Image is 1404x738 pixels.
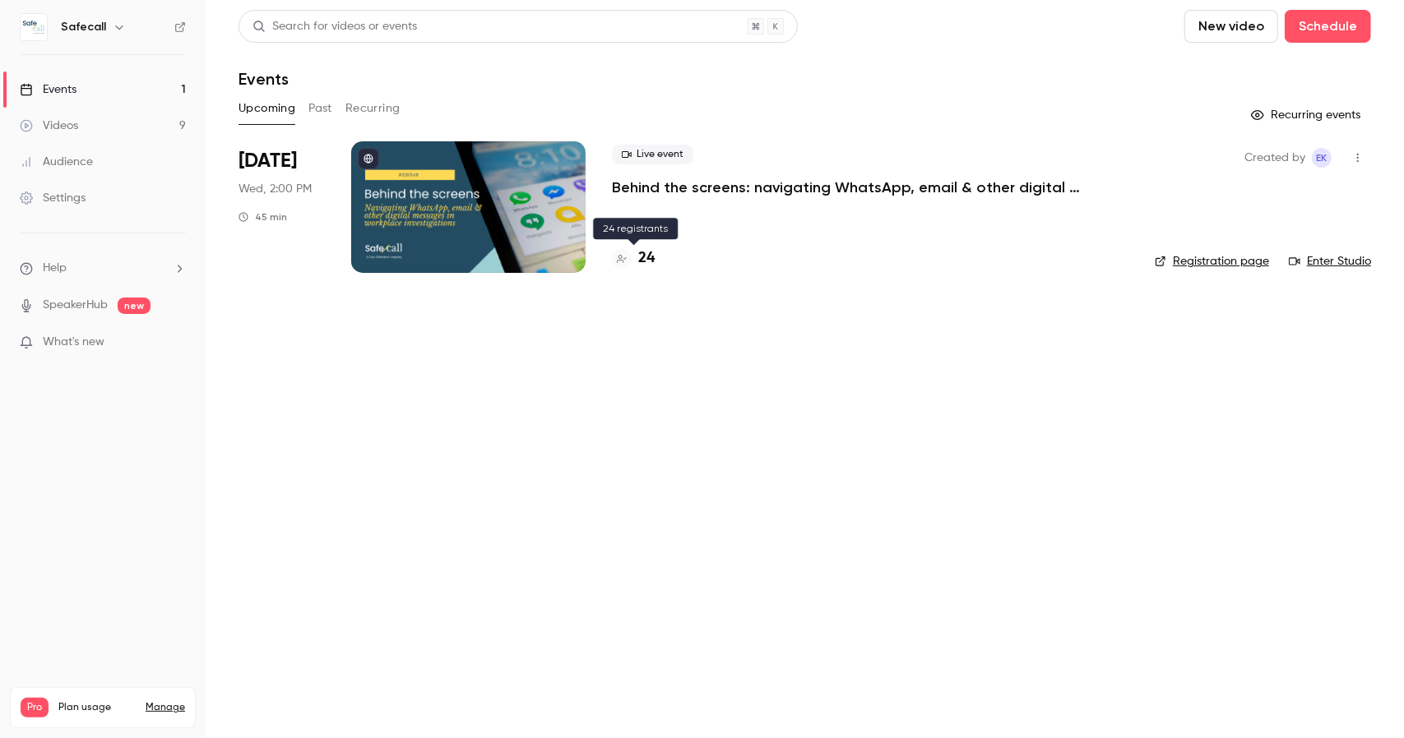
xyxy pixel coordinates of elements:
[1184,10,1278,43] button: New video
[1289,253,1371,270] a: Enter Studio
[43,297,108,314] a: SpeakerHub
[118,298,151,314] span: new
[146,701,185,714] a: Manage
[20,260,186,277] li: help-dropdown-opener
[638,247,655,270] h4: 24
[239,210,287,224] div: 45 min
[253,18,417,35] div: Search for videos or events
[345,95,401,122] button: Recurring
[239,69,289,89] h1: Events
[1285,10,1371,43] button: Schedule
[20,118,78,134] div: Videos
[239,95,295,122] button: Upcoming
[20,81,76,98] div: Events
[166,335,186,350] iframe: Noticeable Trigger
[43,334,104,351] span: What's new
[20,154,93,170] div: Audience
[1312,148,1332,168] span: Emma` Koster
[21,14,47,40] img: Safecall
[20,190,86,206] div: Settings
[1244,148,1305,168] span: Created by
[61,19,106,35] h6: Safecall
[1155,253,1269,270] a: Registration page
[612,247,655,270] a: 24
[43,260,67,277] span: Help
[239,181,312,197] span: Wed, 2:00 PM
[1317,148,1328,168] span: EK
[612,145,693,164] span: Live event
[21,698,49,717] span: Pro
[308,95,332,122] button: Past
[612,178,1105,197] a: Behind the screens: navigating WhatsApp, email & other digital messages in workplace investigations
[239,148,297,174] span: [DATE]
[1244,102,1371,128] button: Recurring events
[239,141,325,273] div: Oct 8 Wed, 2:00 PM (Europe/London)
[58,701,136,714] span: Plan usage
